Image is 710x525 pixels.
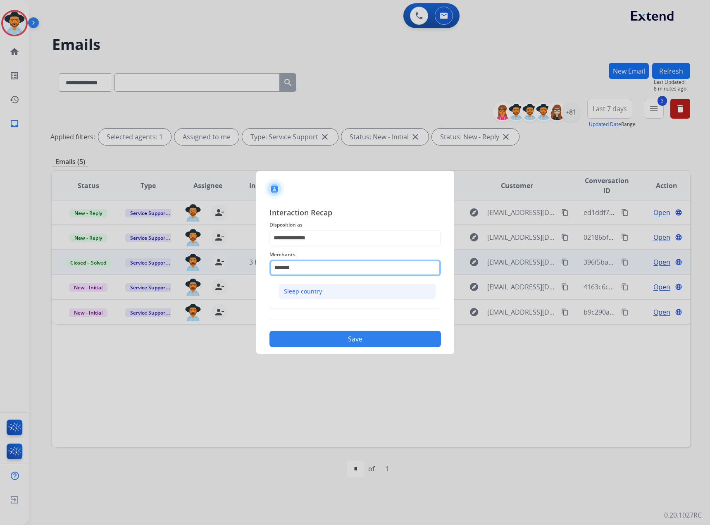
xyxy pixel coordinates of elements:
[269,207,441,220] span: Interaction Recap
[269,319,441,320] img: contact-recap-line.svg
[269,331,441,347] button: Save
[284,287,322,296] div: Sleep country
[269,220,441,230] span: Disposition as
[269,250,441,260] span: Merchants
[664,510,702,520] p: 0.20.1027RC
[264,179,284,199] img: contactIcon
